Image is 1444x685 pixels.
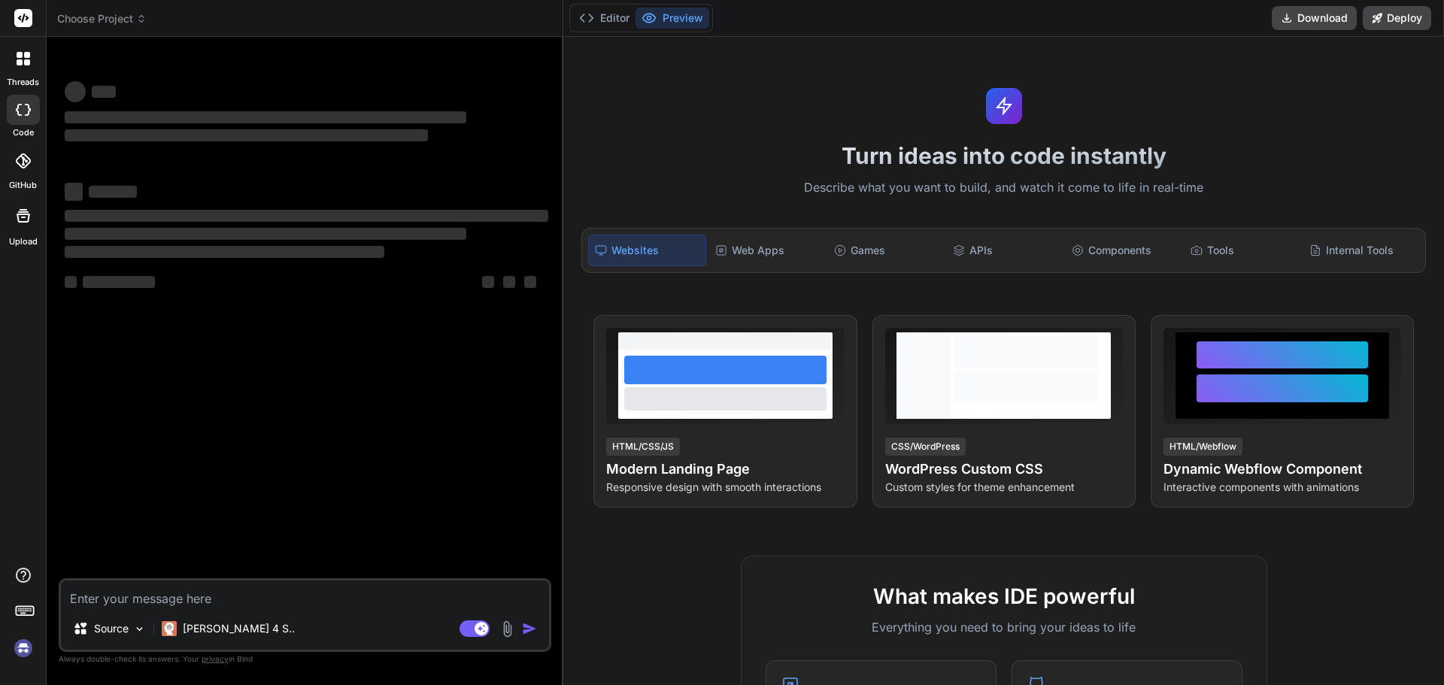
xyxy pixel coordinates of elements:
img: icon [522,621,537,636]
h4: Modern Landing Page [606,459,844,480]
p: Custom styles for theme enhancement [885,480,1123,495]
p: Responsive design with smooth interactions [606,480,844,495]
span: ‌ [65,183,83,201]
div: Internal Tools [1303,235,1419,266]
span: ‌ [524,276,536,288]
span: ‌ [65,246,384,258]
span: ‌ [503,276,515,288]
button: Preview [636,8,709,29]
label: Upload [9,235,38,248]
span: ‌ [65,81,86,102]
span: ‌ [65,111,466,123]
button: Download [1272,6,1357,30]
h4: Dynamic Webflow Component [1163,459,1401,480]
span: Choose Project [57,11,147,26]
img: attachment [499,620,516,638]
button: Deploy [1363,6,1431,30]
span: ‌ [89,186,137,198]
div: HTML/CSS/JS [606,438,680,456]
p: Always double-check its answers. Your in Bind [59,652,551,666]
label: GitHub [9,179,37,192]
img: signin [11,635,36,661]
label: code [13,126,34,139]
div: HTML/Webflow [1163,438,1242,456]
p: Interactive components with animations [1163,480,1401,495]
button: Editor [573,8,636,29]
p: Source [94,621,129,636]
p: Everything you need to bring your ideas to life [766,618,1242,636]
span: ‌ [65,210,548,222]
h4: WordPress Custom CSS [885,459,1123,480]
div: Websites [588,235,705,266]
div: Web Apps [709,235,825,266]
h2: What makes IDE powerful [766,580,1242,612]
div: CSS/WordPress [885,438,966,456]
p: Describe what you want to build, and watch it come to life in real-time [572,178,1435,198]
span: ‌ [482,276,494,288]
div: Tools [1185,235,1300,266]
div: APIs [947,235,1063,266]
span: ‌ [65,228,466,240]
p: [PERSON_NAME] 4 S.. [183,621,295,636]
img: Pick Models [133,623,146,635]
span: ‌ [65,276,77,288]
span: ‌ [92,86,116,98]
div: Games [828,235,944,266]
span: ‌ [83,276,155,288]
span: ‌ [65,129,428,141]
label: threads [7,76,39,89]
h1: Turn ideas into code instantly [572,142,1435,169]
img: Claude 4 Sonnet [162,621,177,636]
span: privacy [202,654,229,663]
div: Components [1066,235,1182,266]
